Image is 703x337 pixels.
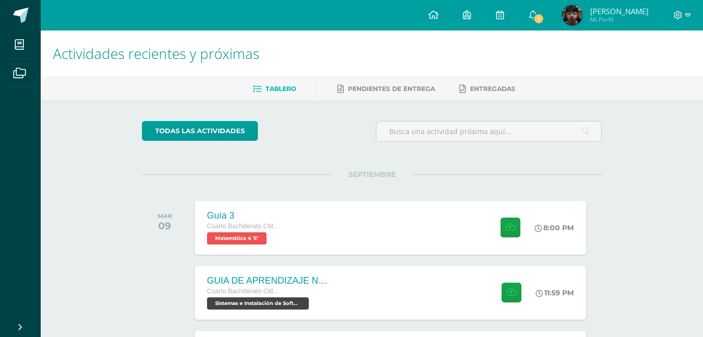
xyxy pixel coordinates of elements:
span: Cuarto Bachillerato CMP Bachillerato en CCLL con Orientación en Computación [207,223,283,230]
span: Mi Perfil [590,15,649,24]
a: Entregadas [459,81,515,97]
input: Busca una actividad próxima aquí... [376,121,602,141]
span: 1 [533,13,544,24]
span: [PERSON_NAME] [590,6,649,16]
span: Matemática 4 'E' [207,232,267,244]
div: 11:59 PM [536,288,574,297]
div: MAR [158,212,172,220]
a: Tablero [253,81,296,97]
img: a12cd7d015d8715c043ec03b48450893.png [562,5,582,25]
span: Entregadas [470,85,515,93]
span: Cuarto Bachillerato CMP Bachillerato en CCLL con Orientación en Computación [207,288,283,295]
a: todas las Actividades [142,121,258,141]
div: Guía 3 [207,210,283,221]
div: 8:00 PM [535,223,574,232]
span: Pendientes de entrega [348,85,435,93]
span: Actividades recientes y próximas [53,44,259,63]
div: GUIA DE APRENDIZAJE NO 3 / EJERCICIOS DE CICLOS EN PDF [207,275,329,286]
div: 09 [158,220,172,232]
span: SEPTIEMBRE [332,170,412,179]
a: Pendientes de entrega [337,81,435,97]
span: Sistemas e Instalación de Software (Desarrollo de Software) 'E' [207,297,309,310]
span: Tablero [266,85,296,93]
